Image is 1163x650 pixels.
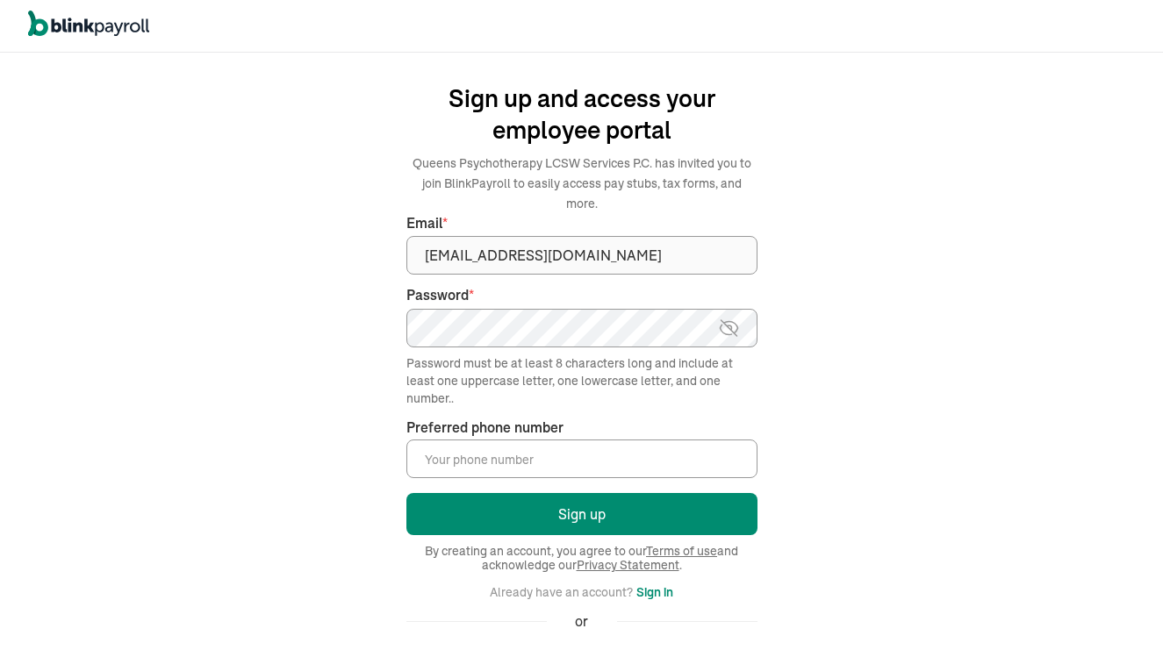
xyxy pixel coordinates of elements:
[577,557,679,573] a: Privacy Statement
[406,236,757,275] input: Your email address
[490,584,633,600] span: Already have an account?
[718,318,740,339] img: eye
[575,611,588,632] span: or
[406,493,757,535] button: Sign up
[413,155,751,211] span: Queens Psychotherapy LCSW Services P.C. has invited you to join BlinkPayroll to easily access pay...
[406,439,757,478] input: Your phone number
[406,354,757,407] div: Password must be at least 8 characters long and include at least one uppercase letter, one lowerc...
[636,582,673,603] button: Sign in
[646,543,717,559] a: Terms of use
[28,11,149,37] img: logo
[406,213,757,233] label: Email
[406,418,564,438] label: Preferred phone number
[406,285,757,305] label: Password
[406,544,757,572] span: By creating an account, you agree to our and acknowledge our .
[406,82,757,146] h1: Sign up and access your employee portal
